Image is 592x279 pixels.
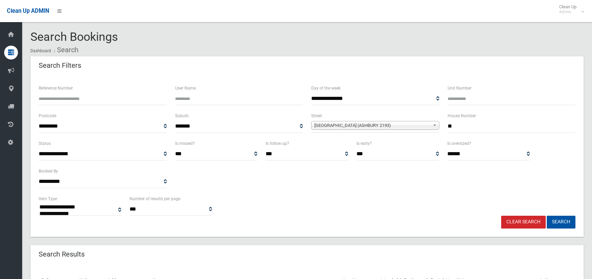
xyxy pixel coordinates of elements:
label: House Number [448,112,476,120]
label: Is oversized? [447,140,471,147]
li: Search [52,44,78,56]
label: Unit Number [448,84,471,92]
label: Street [311,112,322,120]
label: Is follow up? [266,140,289,147]
label: Number of results per page [130,195,180,203]
label: Suburb [175,112,189,120]
small: Admin [559,9,576,15]
label: Item Type [39,195,57,203]
label: Is missed? [175,140,195,147]
label: Status [39,140,51,147]
span: [GEOGRAPHIC_DATA] (ASHBURY 2193) [314,121,430,130]
label: User Name [175,84,196,92]
span: Clean Up [556,4,583,15]
label: Reference Number [39,84,73,92]
button: Search [547,216,575,229]
span: Clean Up ADMIN [7,8,49,14]
header: Search Filters [30,59,89,72]
span: Search Bookings [30,30,118,44]
label: Postcode [39,112,56,120]
label: Day of the week [311,84,341,92]
header: Search Results [30,248,93,261]
label: Is early? [356,140,372,147]
label: Booked By [39,167,58,175]
a: Dashboard [30,48,51,53]
a: Clear Search [501,216,546,229]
